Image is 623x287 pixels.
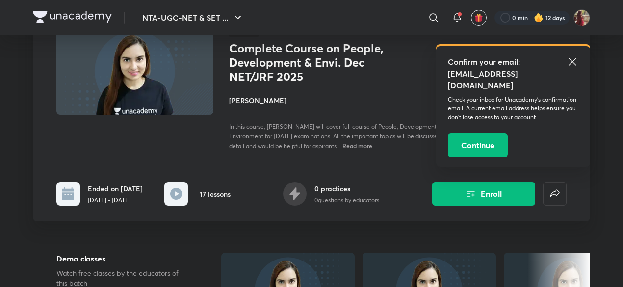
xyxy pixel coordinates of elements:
[200,189,231,199] h6: 17 lessons
[474,13,483,22] img: avatar
[88,196,143,205] p: [DATE] - [DATE]
[432,182,535,206] button: Enroll
[534,13,544,23] img: streak
[342,142,372,150] span: Read more
[88,183,143,194] h6: Ended on [DATE]
[33,11,112,25] a: Company Logo
[136,8,250,27] button: NTA-UGC-NET & SET ...
[229,95,449,105] h4: [PERSON_NAME]
[33,11,112,23] img: Company Logo
[55,26,215,116] img: Thumbnail
[448,95,578,122] p: Check your inbox for Unacademy’s confirmation email. A current email address helps ensure you don...
[56,253,190,264] h5: Demo classes
[471,10,487,26] button: avatar
[314,183,379,194] h6: 0 practices
[573,9,590,26] img: Srishti Sharma
[448,56,578,68] h5: Confirm your email:
[229,41,389,83] h1: Complete Course on People, Development & Envi. Dec NET/JRF 2025
[448,68,578,91] h5: [EMAIL_ADDRESS][DOMAIN_NAME]
[543,182,567,206] button: false
[314,196,379,205] p: 0 questions by educators
[448,133,508,157] button: Continue
[229,123,448,150] span: In this course, [PERSON_NAME] will cover full course of People, Development and Environment for [...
